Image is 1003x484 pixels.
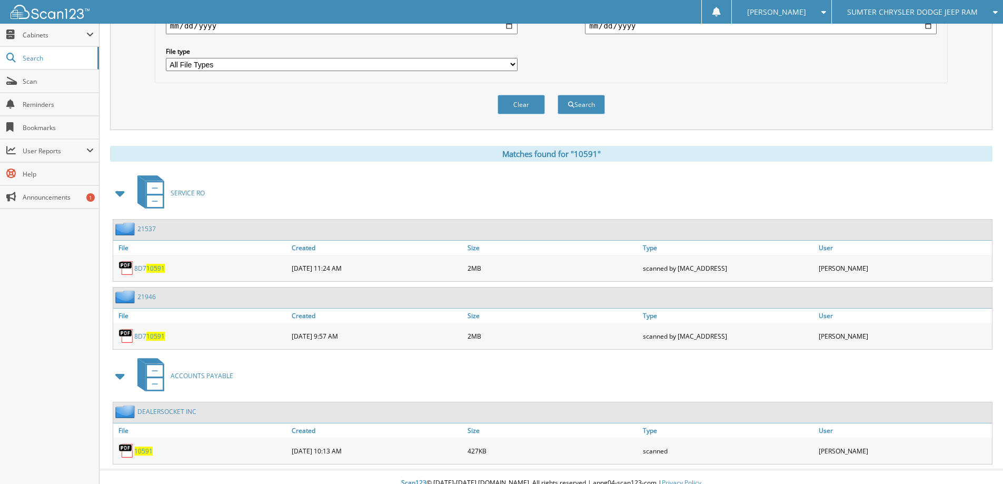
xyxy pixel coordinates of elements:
div: 1 [86,193,95,202]
img: PDF.png [118,443,134,459]
a: Type [640,309,816,323]
button: Clear [498,95,545,114]
a: 8D710591 [134,332,165,341]
span: SERVICE RO [171,189,205,197]
span: Announcements [23,193,94,202]
div: [PERSON_NAME] [816,325,992,347]
div: [DATE] 11:24 AM [289,258,465,279]
span: User Reports [23,146,86,155]
a: DEALERSOCKET INC [137,407,196,416]
span: [PERSON_NAME] [747,9,806,15]
span: Search [23,54,92,63]
a: 10591 [134,447,153,456]
div: [PERSON_NAME] [816,440,992,461]
input: start [166,17,518,34]
img: folder2.png [115,290,137,303]
img: PDF.png [118,328,134,344]
div: Matches found for "10591" [110,146,992,162]
span: Help [23,170,94,179]
a: Type [640,423,816,438]
span: Bookmarks [23,123,94,132]
a: User [816,423,992,438]
a: Size [465,423,641,438]
a: Created [289,309,465,323]
span: Cabinets [23,31,86,39]
a: File [113,241,289,255]
a: Created [289,423,465,438]
div: 427KB [465,440,641,461]
a: SERVICE RO [131,172,205,214]
a: 21946 [137,292,156,301]
div: [PERSON_NAME] [816,258,992,279]
div: 2MB [465,325,641,347]
a: Created [289,241,465,255]
a: 8D710591 [134,264,165,273]
a: Size [465,241,641,255]
img: PDF.png [118,260,134,276]
img: folder2.png [115,405,137,418]
div: 2MB [465,258,641,279]
div: [DATE] 10:13 AM [289,440,465,461]
iframe: Chat Widget [950,433,1003,484]
span: ACCOUNTS PAYABLE [171,371,233,380]
span: Scan [23,77,94,86]
span: Reminders [23,100,94,109]
a: ACCOUNTS PAYABLE [131,355,233,397]
a: User [816,241,992,255]
a: 21537 [137,224,156,233]
label: File type [166,47,518,56]
img: folder2.png [115,222,137,235]
span: 10591 [146,264,165,273]
img: scan123-logo-white.svg [11,5,90,19]
a: Size [465,309,641,323]
button: Search [558,95,605,114]
a: File [113,423,289,438]
span: SUMTER CHRYSLER DODGE JEEP RAM [847,9,978,15]
span: 10591 [146,332,165,341]
a: Type [640,241,816,255]
input: end [585,17,937,34]
a: File [113,309,289,323]
div: scanned [640,440,816,461]
div: scanned by [MAC_ADDRESS] [640,258,816,279]
div: scanned by [MAC_ADDRESS] [640,325,816,347]
div: [DATE] 9:57 AM [289,325,465,347]
a: User [816,309,992,323]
